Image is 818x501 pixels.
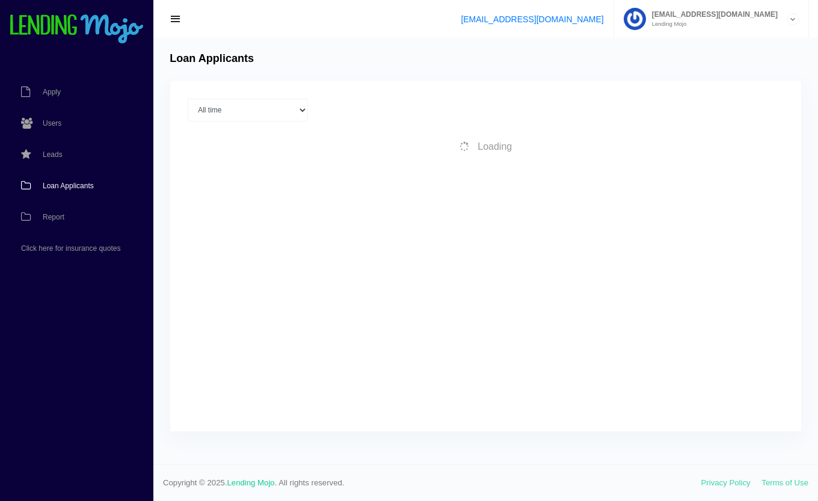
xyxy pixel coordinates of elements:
[478,141,512,152] span: Loading
[624,8,646,30] img: Profile image
[170,52,254,66] h4: Loan Applicants
[43,120,61,127] span: Users
[646,11,778,18] span: [EMAIL_ADDRESS][DOMAIN_NAME]
[461,14,603,24] a: [EMAIL_ADDRESS][DOMAIN_NAME]
[43,151,63,158] span: Leads
[761,478,808,487] a: Terms of Use
[43,214,64,221] span: Report
[9,14,144,45] img: logo-small.png
[227,478,275,487] a: Lending Mojo
[163,477,701,489] span: Copyright © 2025. . All rights reserved.
[701,478,751,487] a: Privacy Policy
[646,21,778,27] small: Lending Mojo
[43,88,61,96] span: Apply
[43,182,94,189] span: Loan Applicants
[21,245,120,252] span: Click here for insurance quotes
